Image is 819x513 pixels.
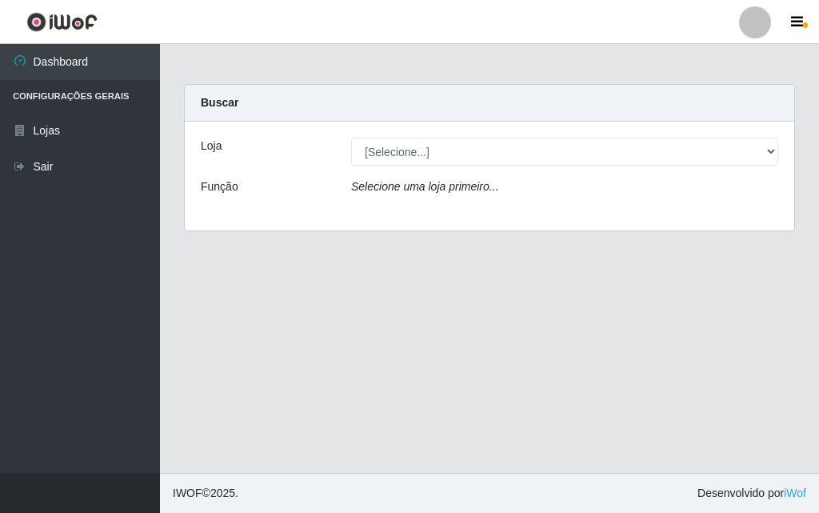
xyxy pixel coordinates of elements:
a: iWof [784,487,806,499]
span: © 2025 . [173,485,238,502]
label: Função [201,178,238,195]
i: Selecione uma loja primeiro... [351,180,498,193]
label: Loja [201,138,222,154]
strong: Buscar [201,96,238,109]
img: CoreUI Logo [26,12,98,32]
span: IWOF [173,487,202,499]
span: Desenvolvido por [697,485,806,502]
